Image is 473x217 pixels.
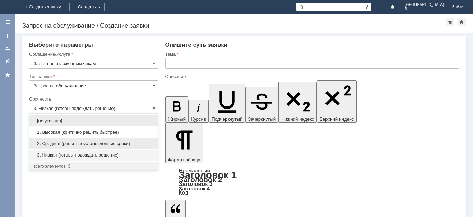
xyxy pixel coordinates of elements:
span: Верхний индекс [320,116,354,122]
button: Верхний индекс [317,80,357,123]
span: Зачеркнутый [248,116,276,122]
span: Расширенный поиск [364,3,371,10]
span: Формат абзаца [168,157,200,162]
div: Формат абзаца [165,168,459,195]
a: Заголовок 4 [179,186,210,191]
a: Мои согласования [2,55,13,66]
a: Заголовок 2 [179,176,222,183]
span: Жирный [168,116,186,122]
div: всего элементов: 3 [34,163,154,169]
div: Создать [69,3,105,11]
span: 3. Низкая (готовы подождать решение) [34,152,154,158]
div: Соглашение/Услуга [29,52,157,56]
div: Тип заявки [29,74,157,79]
span: 1. Высокая (критично решить быстрее) [34,130,154,135]
div: Добавить в избранное [446,18,454,26]
a: Заголовок 1 [179,170,237,180]
a: Мои заявки [2,43,13,54]
span: Курсив [191,116,206,122]
button: Подчеркнутый [209,84,245,123]
button: Жирный [165,96,189,123]
span: Опишите суть заявки [165,41,228,48]
div: Описание [165,74,458,79]
button: Формат абзаца [165,123,203,163]
div: Сделать домашней страницей [457,18,466,26]
span: [не указано] [34,118,154,124]
div: Срочность [29,97,157,101]
div: Запрос на обслуживание / Создание заявки [22,22,446,29]
span: 2. Средняя (решить в установленные сроки) [34,141,154,147]
button: Зачеркнутый [245,87,278,123]
span: Выберите параметры [29,41,93,48]
a: Заголовок 3 [179,181,213,187]
button: Нижний индекс [278,82,317,123]
span: Нижний индекс [281,116,314,122]
a: Создать заявку [2,30,13,41]
a: Нормальный [179,168,210,173]
span: [GEOGRAPHIC_DATA] [405,3,444,7]
button: Курсив [188,100,209,123]
span: Подчеркнутый [212,116,242,122]
span: 3 [405,7,444,11]
div: Тема [165,52,458,56]
a: Код [179,190,188,196]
